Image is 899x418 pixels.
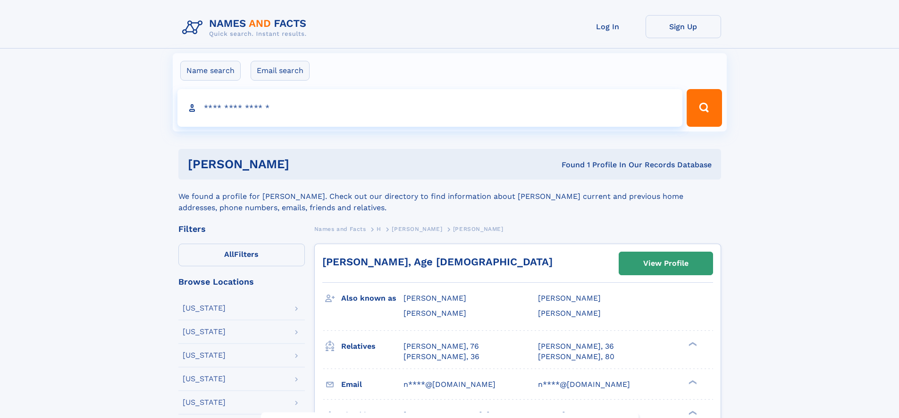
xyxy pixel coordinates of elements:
[178,15,314,41] img: Logo Names and Facts
[178,180,721,213] div: We found a profile for [PERSON_NAME]. Check out our directory to find information about [PERSON_N...
[314,223,366,235] a: Names and Facts
[178,278,305,286] div: Browse Locations
[183,399,226,406] div: [US_STATE]
[619,252,713,275] a: View Profile
[686,341,697,347] div: ❯
[188,158,426,170] h1: [PERSON_NAME]
[538,309,601,318] span: [PERSON_NAME]
[178,244,305,266] label: Filters
[341,377,403,393] h3: Email
[538,352,614,362] a: [PERSON_NAME], 80
[538,341,614,352] a: [PERSON_NAME], 36
[392,226,442,232] span: [PERSON_NAME]
[341,338,403,354] h3: Relatives
[183,328,226,336] div: [US_STATE]
[177,89,683,127] input: search input
[183,375,226,383] div: [US_STATE]
[341,290,403,306] h3: Also known as
[178,225,305,233] div: Filters
[687,89,722,127] button: Search Button
[686,410,697,416] div: ❯
[392,223,442,235] a: [PERSON_NAME]
[183,352,226,359] div: [US_STATE]
[570,15,646,38] a: Log In
[224,250,234,259] span: All
[425,160,712,170] div: Found 1 Profile In Our Records Database
[686,379,697,385] div: ❯
[403,352,479,362] a: [PERSON_NAME], 36
[322,256,553,268] a: [PERSON_NAME], Age [DEMOGRAPHIC_DATA]
[251,61,310,81] label: Email search
[646,15,721,38] a: Sign Up
[453,226,504,232] span: [PERSON_NAME]
[403,294,466,303] span: [PERSON_NAME]
[180,61,241,81] label: Name search
[538,294,601,303] span: [PERSON_NAME]
[183,304,226,312] div: [US_STATE]
[643,253,689,274] div: View Profile
[403,341,479,352] a: [PERSON_NAME], 76
[377,223,381,235] a: H
[377,226,381,232] span: H
[403,309,466,318] span: [PERSON_NAME]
